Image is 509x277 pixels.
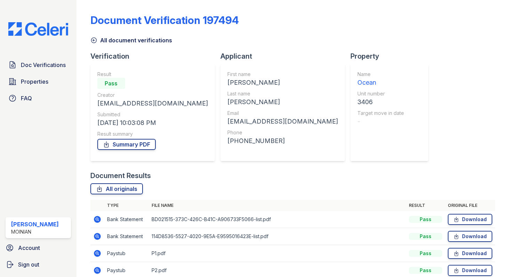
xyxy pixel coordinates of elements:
span: FAQ [21,94,32,102]
div: [EMAIL_ADDRESS][DOMAIN_NAME] [227,117,338,126]
span: Doc Verifications [21,61,66,69]
div: [PERSON_NAME] [227,97,338,107]
div: Ocean [357,78,404,87]
a: Sign out [3,258,74,271]
div: Phone [227,129,338,136]
td: Bank Statement [104,228,149,245]
div: Result summary [97,131,208,137]
a: Doc Verifications [6,58,71,72]
div: Target move in date [357,110,404,117]
div: Pass [409,216,442,223]
div: [PERSON_NAME] [11,220,59,228]
div: Verification [90,51,220,61]
a: All originals [90,183,143,194]
div: Document Verification 197494 [90,14,239,26]
div: Submitted [97,111,208,118]
div: Pass [409,250,442,257]
div: Last name [227,90,338,97]
th: File name [149,200,406,211]
div: [DATE] 10:03:08 PM [97,118,208,128]
div: [PHONE_NUMBER] [227,136,338,146]
th: Result [406,200,445,211]
td: Paystub [104,245,149,262]
div: Unit number [357,90,404,97]
td: 114D8536-5527-4020-9E5A-E9595016423E-list.pdf [149,228,406,245]
div: Creator [97,92,208,99]
div: First name [227,71,338,78]
td: BD021515-373C-426C-B41C-A906733F5066-list.pdf [149,211,406,228]
div: [EMAIL_ADDRESS][DOMAIN_NAME] [97,99,208,108]
a: All document verifications [90,36,172,44]
img: CE_Logo_Blue-a8612792a0a2168367f1c8372b55b34899dd931a85d93a1a3d3e32e68fde9ad4.png [3,22,74,36]
div: Applicant [220,51,350,61]
div: [PERSON_NAME] [227,78,338,87]
a: FAQ [6,91,71,105]
span: Sign out [18,260,39,269]
div: - [357,117,404,126]
div: Pass [409,267,442,274]
a: Download [448,248,492,259]
a: Summary PDF [97,139,156,150]
span: Properties [21,77,48,86]
a: Download [448,214,492,225]
a: Download [448,265,492,276]
th: Type [104,200,149,211]
div: Pass [97,78,125,89]
td: Bank Statement [104,211,149,228]
div: Pass [409,233,442,240]
div: Moinian [11,228,59,235]
div: Property [350,51,434,61]
a: Name Ocean [357,71,404,87]
div: Document Results [90,171,151,181]
a: Properties [6,75,71,89]
td: P1.pdf [149,245,406,262]
span: Account [18,244,40,252]
div: Email [227,110,338,117]
div: 3406 [357,97,404,107]
th: Original file [445,200,495,211]
div: Name [357,71,404,78]
div: Result [97,71,208,78]
a: Account [3,241,74,255]
a: Download [448,231,492,242]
